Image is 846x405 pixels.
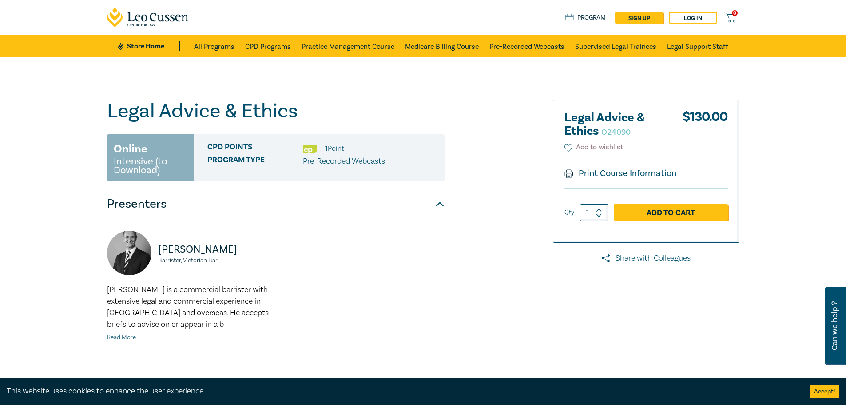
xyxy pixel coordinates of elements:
[669,12,717,24] a: Log in
[207,143,303,154] span: CPD Points
[245,35,291,57] a: CPD Programs
[564,142,624,152] button: Add to wishlist
[405,35,479,57] a: Medicare Billing Course
[830,292,839,360] span: Can we help ?
[580,204,608,221] input: 1
[732,10,738,16] span: 0
[302,35,394,57] a: Practice Management Course
[601,127,631,137] small: O24090
[564,111,662,138] h2: Legal Advice & Ethics
[564,168,677,179] a: Print Course Information
[107,333,136,341] a: Read More
[303,156,385,167] p: Pre-Recorded Webcasts
[489,35,564,57] a: Pre-Recorded Webcasts
[107,369,445,396] button: Description
[107,231,151,275] img: https://s3.ap-southeast-2.amazonaws.com/leo-cussen-store-production-content/Contacts/Peter%20Cail...
[107,191,445,217] button: Presenters
[564,208,574,217] label: Qty
[7,385,796,397] div: This website uses cookies to enhance the user experience.
[194,35,234,57] a: All Programs
[114,157,187,175] small: Intensive (to Download)
[565,13,606,23] a: Program
[325,143,344,154] li: 1 Point
[118,41,179,51] a: Store Home
[575,35,656,57] a: Supervised Legal Trainees
[614,204,728,221] a: Add to Cart
[207,156,303,167] span: Program type
[114,141,147,157] h3: Online
[810,385,839,398] button: Accept cookies
[667,35,728,57] a: Legal Support Staff
[615,12,663,24] a: sign up
[107,100,445,123] h1: Legal Advice & Ethics
[303,145,317,153] img: Ethics & Professional Responsibility
[158,257,270,264] small: Barrister, Victorian Bar
[107,285,269,329] span: [PERSON_NAME] is a commercial barrister with extensive legal and commercial experience in [GEOGRA...
[683,111,728,142] div: $ 130.00
[158,242,270,257] p: [PERSON_NAME]
[553,253,739,264] a: Share with Colleagues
